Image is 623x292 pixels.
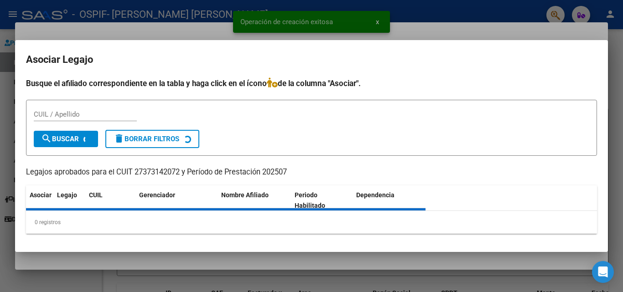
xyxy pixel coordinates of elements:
[114,135,179,143] span: Borrar Filtros
[57,191,77,199] span: Legajo
[218,185,291,215] datatable-header-cell: Nombre Afiliado
[356,191,395,199] span: Dependencia
[291,185,353,215] datatable-header-cell: Periodo Habilitado
[295,191,325,209] span: Periodo Habilitado
[105,130,199,148] button: Borrar Filtros
[221,191,269,199] span: Nombre Afiliado
[34,131,98,147] button: Buscar
[89,191,103,199] span: CUIL
[592,261,614,283] div: Open Intercom Messenger
[139,191,175,199] span: Gerenciador
[53,185,85,215] datatable-header-cell: Legajo
[26,51,597,68] h2: Asociar Legajo
[135,185,218,215] datatable-header-cell: Gerenciador
[26,167,597,178] p: Legajos aprobados para el CUIT 27373142072 y Período de Prestación 202507
[26,185,53,215] datatable-header-cell: Asociar
[114,133,125,144] mat-icon: delete
[41,135,79,143] span: Buscar
[85,185,135,215] datatable-header-cell: CUIL
[353,185,426,215] datatable-header-cell: Dependencia
[30,191,52,199] span: Asociar
[26,77,597,89] h4: Busque el afiliado correspondiente en la tabla y haga click en el ícono de la columna "Asociar".
[26,211,597,234] div: 0 registros
[41,133,52,144] mat-icon: search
